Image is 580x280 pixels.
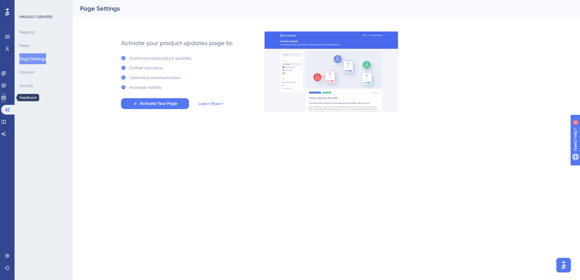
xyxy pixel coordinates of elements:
[130,55,191,62] div: Communicate product updates
[121,39,233,47] div: Activate your product updates page to:
[19,27,35,38] button: Reports
[80,4,558,13] div: Page Settings
[140,100,177,107] span: Activate Your Page
[14,2,38,9] span: Need Help?
[555,256,573,274] iframe: UserGuiding AI Assistant Launcher
[42,3,44,8] div: 6
[19,67,35,78] button: Domain
[130,84,162,91] div: Increase visibility
[19,80,33,91] button: Access
[130,74,181,81] div: Centralize communication
[19,53,46,64] button: Page Settings
[199,100,224,107] a: Learn More >
[130,64,163,72] div: Gather reactions
[264,31,398,112] img: 253145e29d1258e126a18a92d52e03bb.gif
[19,40,29,51] button: Posts
[121,98,189,109] button: Activate Your Page
[19,15,52,19] div: PRODUCT UPDATES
